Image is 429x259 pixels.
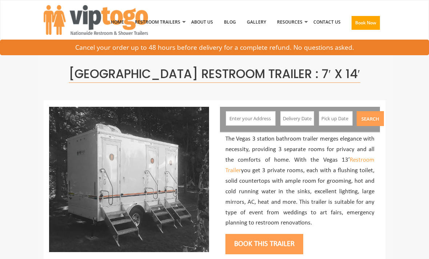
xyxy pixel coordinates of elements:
img: Side view of three station restroom trailer with three separate doors with signs [49,107,209,252]
button: Live Chat [400,230,429,259]
button: Search [357,111,384,126]
button: Book Now [352,16,380,30]
img: VIPTOGO [44,5,148,35]
a: Home [105,3,129,41]
input: Enter your Address [226,111,275,126]
a: Blog [218,3,241,41]
a: About Us [186,3,218,41]
input: Pick up Date [319,111,353,126]
input: Delivery Date [280,111,314,126]
a: Book Now [346,3,385,45]
a: Contact Us [308,3,346,41]
a: Restroom Trailer [225,157,374,174]
a: Gallery [241,3,272,41]
p: The Vegas 3 station bathroom trailer merges elegance with necessity, providing 3 separate rooms f... [225,134,374,228]
a: Resources [272,3,308,41]
span: [GEOGRAPHIC_DATA] Restroom Trailer : 7′ x 14′ [69,65,360,83]
button: Book this trailer [225,234,303,254]
a: Restroom Trailers [129,3,186,41]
